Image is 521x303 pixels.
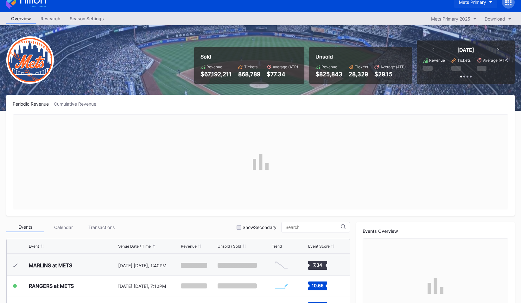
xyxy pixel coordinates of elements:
div: [DATE] [457,47,474,53]
div: $67,192,211 [200,71,232,77]
div: 28,329 [349,71,368,77]
div: 868,789 [238,71,260,77]
div: Cumulative Revenue [54,101,101,107]
div: Transactions [82,222,120,232]
svg: Chart title [272,257,291,273]
div: Tickets [355,65,368,69]
div: Mets Primary 2025 [431,16,470,22]
div: Event Score [308,244,330,249]
div: Events [6,222,44,232]
text: 7.34 [313,262,322,268]
a: Overview [6,14,36,24]
div: Unsold / Sold [218,244,241,249]
div: $29.15 [374,71,406,77]
div: Unsold [315,53,406,60]
text: 10.55 [312,283,324,288]
div: Average (ATP) [483,58,508,63]
button: Mets Primary 2025 [428,15,480,23]
div: [DATE] [DATE], 7:10PM [118,283,180,289]
div: Tickets [457,58,471,63]
div: $825,843 [315,71,342,77]
div: Event [29,244,39,249]
a: Season Settings [65,14,109,24]
div: [DATE] [DATE], 1:40PM [118,263,180,268]
input: Search [285,225,341,230]
img: New-York-Mets-Transparent.png [6,36,54,84]
div: Revenue [206,65,222,69]
div: $77.34 [267,71,298,77]
div: Calendar [44,222,82,232]
button: Download [481,15,515,23]
a: Research [36,14,65,24]
div: Season Settings [65,14,109,23]
div: Trend [272,244,282,249]
div: Download [485,16,505,22]
div: Average (ATP) [273,65,298,69]
svg: Chart title [272,278,291,294]
div: Events Overview [363,228,508,234]
div: Venue Date / Time [118,244,151,249]
div: Average (ATP) [380,65,406,69]
div: Sold [200,53,298,60]
div: RANGERS at METS [29,283,74,289]
div: Revenue [321,65,337,69]
div: MARLINS at METS [29,262,72,269]
div: Revenue [429,58,445,63]
div: Revenue [181,244,197,249]
div: Periodic Revenue [13,101,54,107]
div: Tickets [244,65,257,69]
div: Research [36,14,65,23]
div: Show Secondary [243,225,276,230]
